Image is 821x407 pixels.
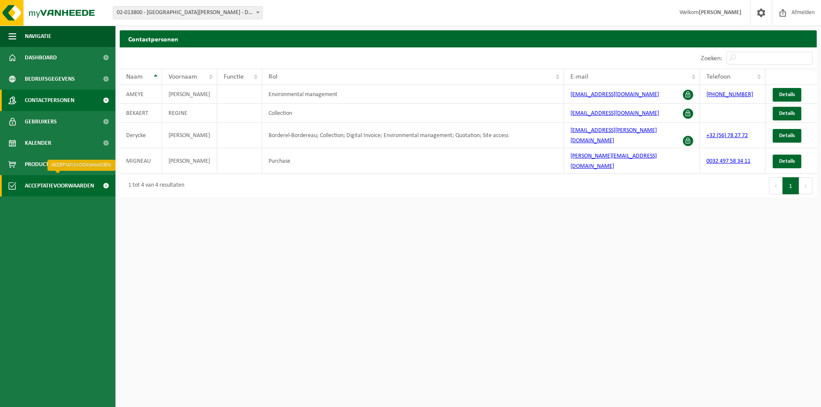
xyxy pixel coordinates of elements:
[706,132,748,139] a: +32 (56) 78 27 72
[25,68,75,90] span: Bedrijfsgegevens
[120,123,162,148] td: Derycke
[25,154,64,175] span: Product Shop
[168,73,197,80] span: Voornaam
[162,85,217,104] td: [PERSON_NAME]
[570,127,657,144] a: [EMAIL_ADDRESS][PERSON_NAME][DOMAIN_NAME]
[706,73,730,80] span: Telefoon
[25,111,57,132] span: Gebruikers
[773,155,801,168] a: Details
[269,73,278,80] span: Rol
[773,88,801,102] a: Details
[262,123,564,148] td: Borderel-Bordereau; Collection; Digital Invoice; Environmental management; Quotation; Site access
[224,73,244,80] span: Functie
[162,123,217,148] td: [PERSON_NAME]
[570,73,588,80] span: E-mail
[779,111,795,116] span: Details
[701,55,722,62] label: Zoeken:
[113,6,263,19] span: 02-013800 - BLUE WOODS HOTEL - DEERLIJK
[773,129,801,143] a: Details
[120,148,162,174] td: MIGNEAU
[162,148,217,174] td: [PERSON_NAME]
[570,110,659,117] a: [EMAIL_ADDRESS][DOMAIN_NAME]
[120,30,817,47] h2: Contactpersonen
[779,92,795,97] span: Details
[773,107,801,120] a: Details
[124,178,184,193] div: 1 tot 4 van 4 resultaten
[120,85,162,104] td: AMEYE
[126,73,143,80] span: Naam
[113,7,262,19] span: 02-013800 - BLUE WOODS HOTEL - DEERLIJK
[162,104,217,123] td: REGINE
[783,177,799,194] button: 1
[25,175,94,196] span: Acceptatievoorwaarden
[570,153,657,170] a: [PERSON_NAME][EMAIL_ADDRESS][DOMAIN_NAME]
[25,132,51,154] span: Kalender
[262,104,564,123] td: Collection
[25,90,74,111] span: Contactpersonen
[25,47,57,68] span: Dashboard
[120,104,162,123] td: BEKAERT
[262,148,564,174] td: Purchase
[262,85,564,104] td: Environmental management
[25,26,51,47] span: Navigatie
[769,177,783,194] button: Previous
[570,91,659,98] a: [EMAIL_ADDRESS][DOMAIN_NAME]
[706,158,750,164] a: 0032 497 58 34 11
[699,9,741,16] strong: [PERSON_NAME]
[779,158,795,164] span: Details
[799,177,812,194] button: Next
[779,133,795,138] span: Details
[706,91,753,98] a: [PHONE_NUMBER]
